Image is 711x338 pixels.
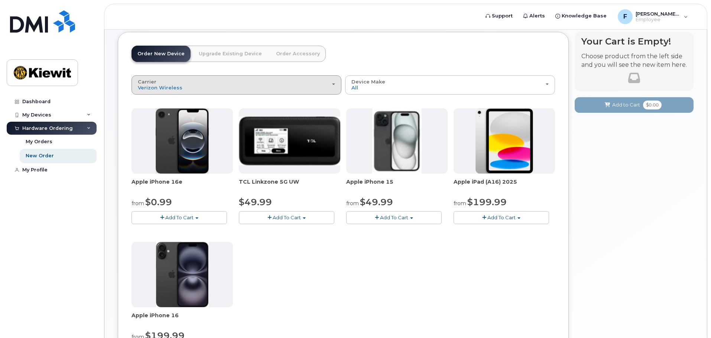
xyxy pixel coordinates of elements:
span: Alerts [529,12,545,20]
small: from [346,200,359,207]
a: Alerts [518,9,550,23]
span: Add To Cart [380,214,408,220]
iframe: Messenger Launcher [679,306,705,332]
a: Support [480,9,518,23]
button: Add To Cart [346,211,442,224]
div: Francisco.Avila [613,9,693,24]
button: Add To Cart [132,211,227,224]
img: iphone15.jpg [372,108,422,174]
span: Device Make [351,79,385,85]
p: Choose product from the left side and you will see the new item here. [581,52,687,69]
button: Add To Cart [454,211,549,224]
img: ipad_11.png [475,108,533,174]
div: TCL Linkzone 5G UW [239,178,340,193]
span: Knowledge Base [562,12,607,20]
button: Device Make All [345,75,555,95]
img: linkzone5g.png [239,117,340,165]
span: Carrier [138,79,156,85]
span: Verizon Wireless [138,85,182,91]
span: [PERSON_NAME].[PERSON_NAME] [636,11,680,17]
span: Add To Cart [165,214,194,220]
img: iphone_16_plus.png [156,242,208,307]
button: Carrier Verizon Wireless [132,75,341,95]
a: Upgrade Existing Device [193,46,268,62]
span: Employee [636,17,680,23]
img: iphone16e.png [156,108,209,174]
span: $0.99 [145,197,172,207]
span: F [623,12,627,21]
span: Support [492,12,513,20]
span: $49.99 [360,197,393,207]
small: from [454,200,466,207]
div: Apple iPhone 15 [346,178,448,193]
div: Apple iPad (A16) 2025 [454,178,555,193]
span: Add To Cart [273,214,301,220]
iframe: Messenger [547,65,705,302]
span: All [351,85,358,91]
span: $49.99 [239,197,272,207]
div: Apple iPhone 16e [132,178,233,193]
span: $199.99 [467,197,507,207]
a: Order Accessory [270,46,326,62]
div: Apple iPhone 16 [132,312,233,326]
a: Order New Device [132,46,191,62]
span: Add To Cart [487,214,516,220]
small: from [132,200,144,207]
button: Add To Cart [239,211,334,224]
a: Knowledge Base [550,9,612,23]
h4: Your Cart is Empty! [581,36,687,46]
